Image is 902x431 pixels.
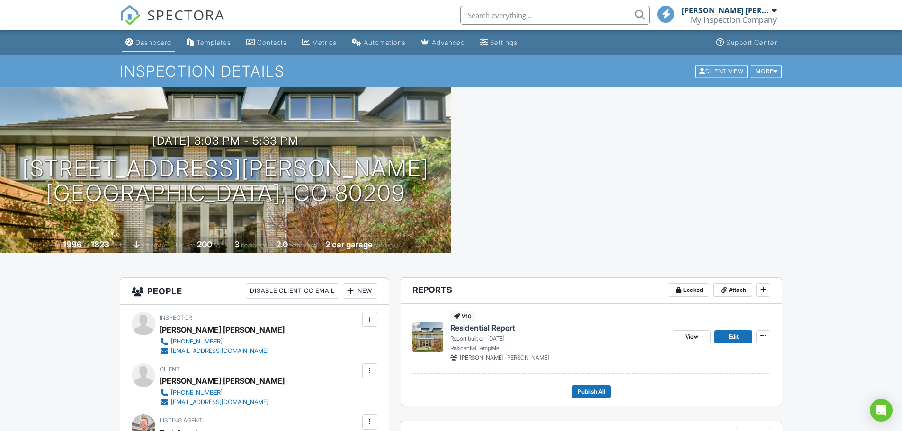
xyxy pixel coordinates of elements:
[160,323,285,337] div: [PERSON_NAME] [PERSON_NAME]
[490,38,518,46] div: Settings
[91,239,109,249] div: 1823
[694,67,750,74] a: Client View
[751,65,782,78] div: More
[197,239,212,249] div: 200
[183,34,235,52] a: Templates
[196,38,231,46] div: Templates
[374,242,393,249] span: parking
[870,399,893,422] div: Open Intercom Messenger
[171,347,268,355] div: [EMAIL_ADDRESS][DOMAIN_NAME]
[343,283,377,299] div: New
[171,389,223,396] div: [PHONE_NUMBER]
[246,283,339,299] div: Disable Client CC Email
[122,34,175,52] a: Dashboard
[120,5,141,26] img: The Best Home Inspection Software - Spectora
[160,337,277,346] a: [PHONE_NUMBER]
[460,6,650,25] input: Search everything...
[289,242,316,249] span: bathrooms
[22,156,429,206] h1: [STREET_ADDRESS][PERSON_NAME] [GEOGRAPHIC_DATA], CO 80209
[160,346,277,356] a: [EMAIL_ADDRESS][DOMAIN_NAME]
[257,38,287,46] div: Contacts
[726,38,777,46] div: Support Center
[147,5,225,25] span: SPECTORA
[176,242,196,249] span: Lot Size
[160,417,203,424] span: Listing Agent
[432,38,465,46] div: Advanced
[298,34,340,52] a: Metrics
[214,242,225,249] span: sq.ft.
[234,239,240,249] div: 3
[120,63,783,79] h1: Inspection Details
[476,34,521,52] a: Settings
[135,38,171,46] div: Dashboard
[160,374,285,388] div: [PERSON_NAME] [PERSON_NAME]
[682,6,769,15] div: [PERSON_NAME] [PERSON_NAME]
[713,34,781,52] a: Support Center
[63,239,82,249] div: 1996
[242,34,291,52] a: Contacts
[325,239,373,249] div: 2 car garage
[276,239,288,249] div: 2.0
[695,65,748,78] div: Client View
[160,388,277,397] a: [PHONE_NUMBER]
[417,34,469,52] a: Advanced
[171,398,268,406] div: [EMAIL_ADDRESS][DOMAIN_NAME]
[160,314,192,321] span: Inspector
[111,242,124,249] span: sq. ft.
[364,38,406,46] div: Automations
[160,366,180,373] span: Client
[120,13,225,33] a: SPECTORA
[312,38,337,46] div: Metrics
[141,242,167,249] span: basement
[160,397,277,407] a: [EMAIL_ADDRESS][DOMAIN_NAME]
[171,338,223,345] div: [PHONE_NUMBER]
[241,242,267,249] span: bedrooms
[348,34,410,52] a: Automations (Basic)
[152,134,298,147] h3: [DATE] 3:03 pm - 5:33 pm
[691,15,777,25] div: My Inspection Company
[120,278,389,305] h3: People
[51,242,62,249] span: Built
